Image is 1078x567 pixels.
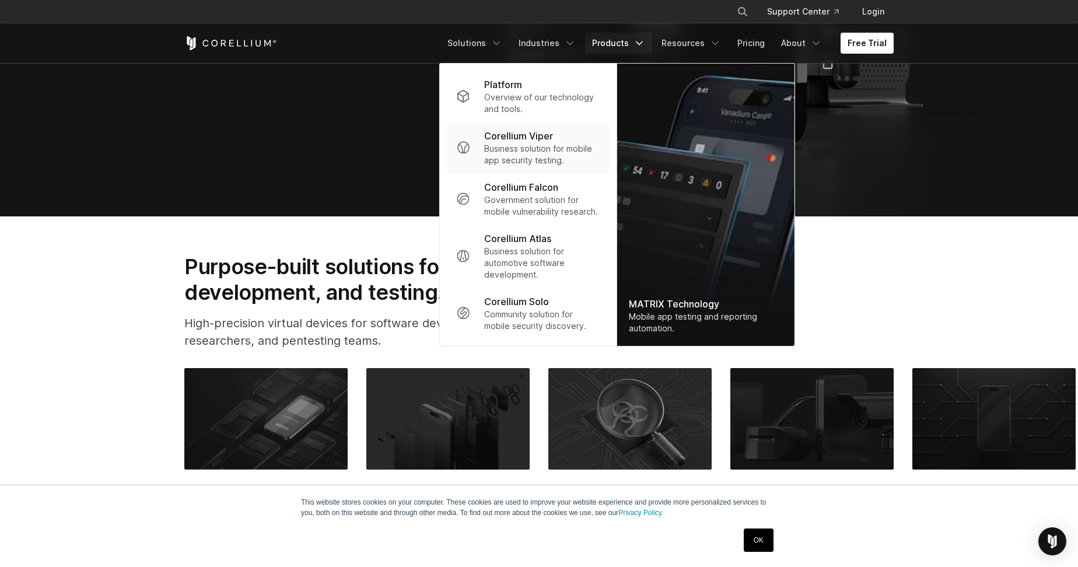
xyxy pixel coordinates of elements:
p: Overview of our technology and tools. [484,92,600,115]
p: Business solution for automotive software development. [484,246,600,281]
p: Platform [484,78,522,92]
div: Navigation Menu [440,33,894,54]
a: Free Trial [841,33,894,54]
a: Login [853,1,894,22]
div: Open Intercom Messenger [1038,527,1066,555]
div: MATRIX Technology [629,297,783,311]
a: Industries [512,33,583,54]
p: Corellium Viper [484,129,553,143]
a: OK [744,528,773,552]
a: Solutions [440,33,509,54]
p: Business solution for mobile app security testing. [484,143,600,166]
p: Corellium Atlas [484,232,551,246]
a: Products [585,33,652,54]
a: MATRIX Technology Mobile app testing and reporting automation. [617,64,794,346]
a: Corellium Falcon Government solution for mobile vulnerability research. [447,173,610,225]
img: Mobile Vulnerability Research [366,368,530,470]
div: Navigation Menu [723,1,894,22]
h2: Purpose-built solutions for research, development, and testing. [184,254,582,306]
p: Corellium Falcon [484,180,558,194]
a: About [774,33,829,54]
a: Pricing [730,33,772,54]
p: Government solution for mobile vulnerability research. [484,194,600,218]
button: Search [732,1,753,22]
a: Corellium Solo Community solution for mobile security discovery. [447,288,610,339]
img: Matrix_WebNav_1x [617,64,794,346]
p: Corellium Solo [484,295,549,309]
p: This website stores cookies on your computer. These cookies are used to improve your website expe... [301,497,777,518]
a: Corellium Viper Business solution for mobile app security testing. [447,122,610,173]
div: Mobile app testing and reporting automation. [629,311,783,334]
a: Corellium Home [184,36,277,50]
a: Resources [654,33,728,54]
img: IoT DevOps [730,368,894,470]
img: Mobile App DevOps [912,368,1076,470]
img: Mobile App Pentesting [184,368,348,470]
a: Corellium Atlas Business solution for automotive software development. [447,225,610,288]
p: High-precision virtual devices for software developers, security researchers, and pentesting teams. [184,314,582,349]
a: Support Center [758,1,848,22]
img: Malware & Threat Research [548,368,712,470]
a: Platform Overview of our technology and tools. [447,71,610,122]
a: Privacy Policy. [618,509,663,517]
p: Community solution for mobile security discovery. [484,309,600,332]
